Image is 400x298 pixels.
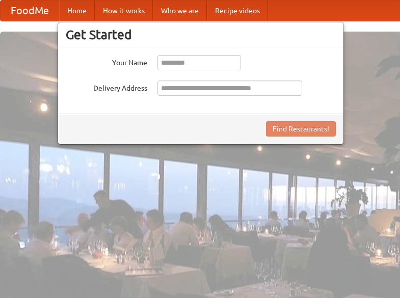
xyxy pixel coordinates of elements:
[153,1,207,21] a: Who we are
[66,80,147,93] label: Delivery Address
[266,121,336,137] button: Find Restaurants!
[59,1,95,21] a: Home
[1,1,59,21] a: FoodMe
[95,1,153,21] a: How it works
[207,1,268,21] a: Recipe videos
[66,55,147,68] label: Your Name
[66,27,336,42] h3: Get Started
